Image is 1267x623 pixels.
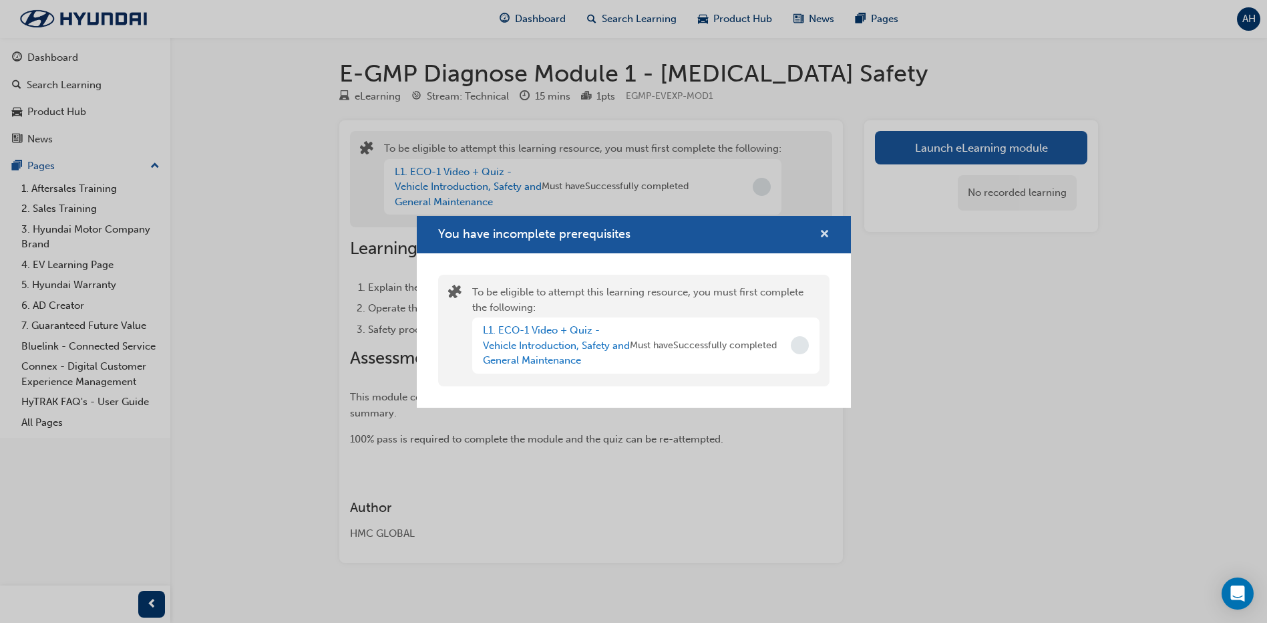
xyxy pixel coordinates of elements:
div: You have incomplete prerequisites [417,216,851,408]
span: Incomplete [791,336,809,354]
div: To be eligible to attempt this learning resource, you must first complete the following: [472,285,820,376]
a: L1. ECO-1 Video + Quiz - Vehicle Introduction, Safety and General Maintenance [483,324,630,366]
span: Must have Successfully completed [630,338,777,354]
span: You have incomplete prerequisites [438,227,630,241]
div: Open Intercom Messenger [1222,578,1254,610]
span: puzzle-icon [448,286,462,301]
button: cross-icon [820,227,830,243]
span: cross-icon [820,229,830,241]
